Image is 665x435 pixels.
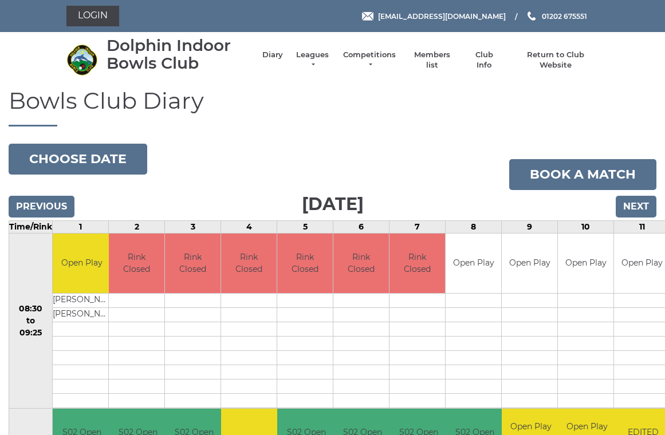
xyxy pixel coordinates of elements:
span: [EMAIL_ADDRESS][DOMAIN_NAME] [378,11,506,20]
td: Open Play [558,234,613,294]
div: Dolphin Indoor Bowls Club [107,37,251,72]
td: [PERSON_NAME] [53,294,111,308]
h1: Bowls Club Diary [9,88,656,126]
a: Book a match [509,159,656,190]
td: Rink Closed [333,234,389,294]
a: Club Info [467,50,501,70]
img: Email [362,12,373,21]
td: Rink Closed [109,234,164,294]
td: Open Play [502,234,557,294]
td: 1 [53,220,109,233]
img: Dolphin Indoor Bowls Club [66,44,98,76]
img: Phone us [528,11,536,21]
input: Next [616,196,656,217]
td: [PERSON_NAME] [53,308,111,322]
span: 01202 675551 [542,11,587,20]
a: Login [66,6,119,26]
td: 6 [333,220,389,233]
td: 10 [558,220,614,233]
td: Open Play [53,234,111,294]
td: 9 [502,220,558,233]
a: Members list [408,50,456,70]
td: 4 [221,220,277,233]
a: Diary [262,50,283,60]
td: Open Play [446,234,501,294]
button: Choose date [9,144,147,175]
td: 08:30 to 09:25 [9,233,53,409]
input: Previous [9,196,74,217]
td: 3 [165,220,221,233]
a: Competitions [342,50,397,70]
td: Rink Closed [277,234,333,294]
a: Email [EMAIL_ADDRESS][DOMAIN_NAME] [362,11,506,22]
a: Leagues [294,50,330,70]
td: 5 [277,220,333,233]
td: 8 [446,220,502,233]
a: Return to Club Website [512,50,599,70]
td: 2 [109,220,165,233]
td: 7 [389,220,446,233]
td: Rink Closed [221,234,277,294]
td: Rink Closed [165,234,221,294]
a: Phone us 01202 675551 [526,11,587,22]
td: Time/Rink [9,220,53,233]
td: Rink Closed [389,234,445,294]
